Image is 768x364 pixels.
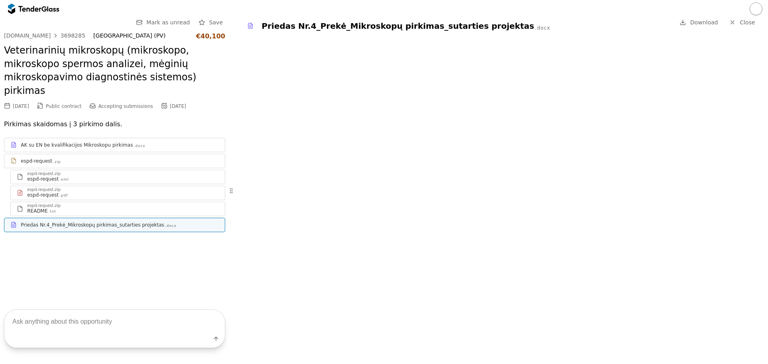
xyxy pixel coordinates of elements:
span: Accepting submissions [98,103,153,109]
h2: Veterinarinių mikroskopų (mikroskopo, mikroskopo spermos analizei, mėginių mikroskopavimo diagnos... [4,44,225,97]
div: Priedas Nr.4_Prekė_Mikroskopų pirkimas_sutarties projektas [21,222,164,228]
div: Priedas Nr.4_Prekė_Mikroskopų pirkimas_sutarties projektas [262,20,534,32]
button: Save [196,18,225,28]
span: Save [209,19,223,26]
div: espd-request.zip [27,172,60,176]
div: espd-request [21,158,52,164]
span: Mark as unread [146,19,190,26]
div: README [27,208,48,214]
div: espd-request [27,192,59,198]
div: .docx [535,25,550,32]
span: Public contract [46,103,82,109]
div: €40,100 [196,32,225,40]
a: AK su EN be kvalifikacijos Mikroskopu pirkimas.docx [4,138,225,152]
div: .pdf [60,193,68,198]
a: espd-request.zipespd-request.pdf [10,186,225,200]
span: Download [690,19,718,26]
a: [DOMAIN_NAME]3698285 [4,32,85,39]
a: Close [724,18,760,28]
p: Pirkimas skaidomas į 3 pirkimo dalis. [4,119,225,130]
div: 3698285 [60,33,85,38]
div: espd-request [27,176,59,182]
div: [DOMAIN_NAME] [4,33,51,38]
div: espd-request.zip [27,188,60,192]
a: espd-request.zip [4,154,225,168]
div: .xml [60,177,69,182]
div: .docx [134,143,145,149]
a: Download [677,18,720,28]
div: .docx [165,223,177,229]
a: espd-request.zipREADME.txt [10,202,225,216]
a: Priedas Nr.4_Prekė_Mikroskopų pirkimas_sutarties projektas.docx [4,218,225,232]
div: .txt [48,209,56,214]
div: .zip [53,159,61,165]
div: AK su EN be kvalifikacijos Mikroskopu pirkimas [21,142,133,148]
div: [DATE] [13,103,29,109]
div: [GEOGRAPHIC_DATA] (PV) [93,32,188,39]
button: Mark as unread [134,18,192,28]
a: espd-request.zipespd-request.xml [10,170,225,184]
span: Close [740,19,755,26]
div: [DATE] [170,103,186,109]
div: espd-request.zip [27,204,60,208]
